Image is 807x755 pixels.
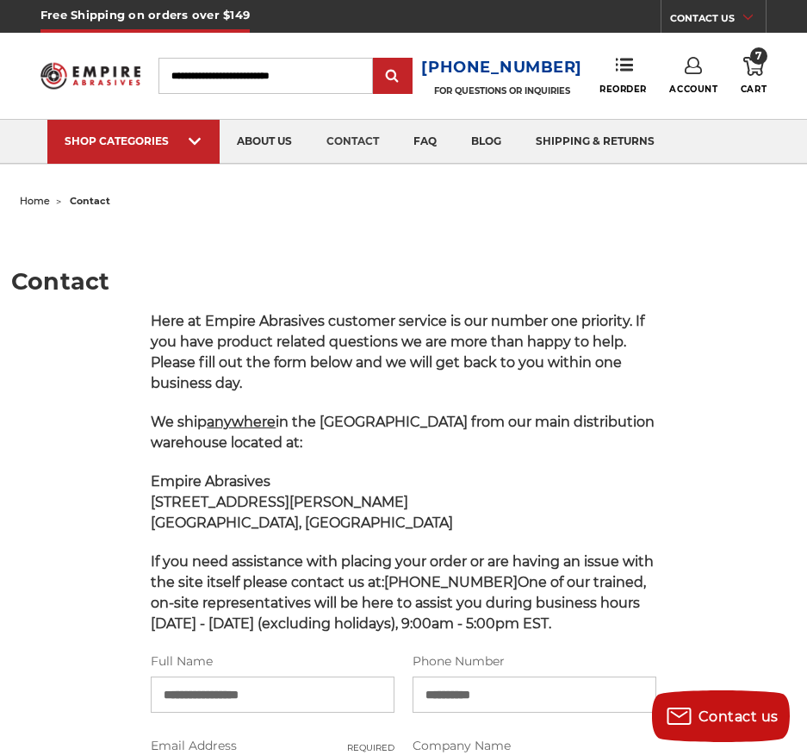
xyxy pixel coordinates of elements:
span: anywhere [207,414,276,430]
small: Required [347,741,394,754]
span: Reorder [599,84,647,95]
span: contact [70,195,110,207]
a: 7 Cart [741,57,767,95]
a: contact [309,120,396,164]
a: about us [220,120,309,164]
strong: [PHONE_NUMBER] [384,574,518,590]
label: Full Name [151,652,394,671]
span: Contact us [698,708,779,725]
a: faq [396,120,454,164]
a: Reorder [599,57,647,94]
a: blog [454,120,518,164]
a: home [20,195,50,207]
h1: Contact [11,270,796,293]
a: CONTACT US [670,9,766,33]
img: Empire Abrasives [40,56,140,96]
span: We ship in the [GEOGRAPHIC_DATA] from our main distribution warehouse located at: [151,414,655,451]
span: 7 [750,47,767,65]
span: Account [669,84,717,95]
label: Company Name [413,737,656,755]
button: Contact us [652,690,790,742]
span: If you need assistance with placing your order or are having an issue with the site itself please... [151,553,654,632]
input: Submit [376,59,410,94]
span: Empire Abrasives [151,473,270,490]
a: shipping & returns [518,120,672,164]
span: Here at Empire Abrasives customer service is our number one priority. If you have product related... [151,313,644,391]
label: Email Address [151,737,394,755]
p: FOR QUESTIONS OR INQUIRIES [421,85,582,97]
span: Cart [741,84,767,95]
div: SHOP CATEGORIES [65,134,202,147]
label: Phone Number [413,652,656,671]
strong: [STREET_ADDRESS][PERSON_NAME] [GEOGRAPHIC_DATA], [GEOGRAPHIC_DATA] [151,494,453,531]
a: [PHONE_NUMBER] [421,55,582,80]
